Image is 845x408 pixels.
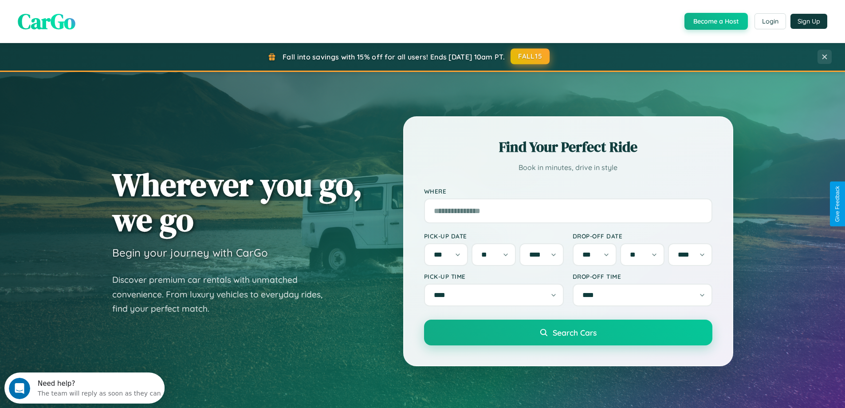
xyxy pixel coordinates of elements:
[112,167,362,237] h1: Wherever you go, we go
[790,14,827,29] button: Sign Up
[424,320,712,345] button: Search Cars
[424,161,712,174] p: Book in minutes, drive in style
[755,13,786,29] button: Login
[684,13,748,30] button: Become a Host
[834,186,841,222] div: Give Feedback
[573,232,712,240] label: Drop-off Date
[424,273,564,280] label: Pick-up Time
[553,328,597,337] span: Search Cars
[424,137,712,157] h2: Find Your Perfect Ride
[112,273,334,316] p: Discover premium car rentals with unmatched convenience. From luxury vehicles to everyday rides, ...
[33,15,157,24] div: The team will reply as soon as they can
[283,52,505,61] span: Fall into savings with 15% off for all users! Ends [DATE] 10am PT.
[573,273,712,280] label: Drop-off Time
[511,48,550,64] button: FALL15
[424,232,564,240] label: Pick-up Date
[4,4,165,28] div: Open Intercom Messenger
[33,8,157,15] div: Need help?
[4,372,165,404] iframe: Intercom live chat discovery launcher
[18,7,75,36] span: CarGo
[424,187,712,195] label: Where
[9,378,30,399] iframe: Intercom live chat
[112,246,268,259] h3: Begin your journey with CarGo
